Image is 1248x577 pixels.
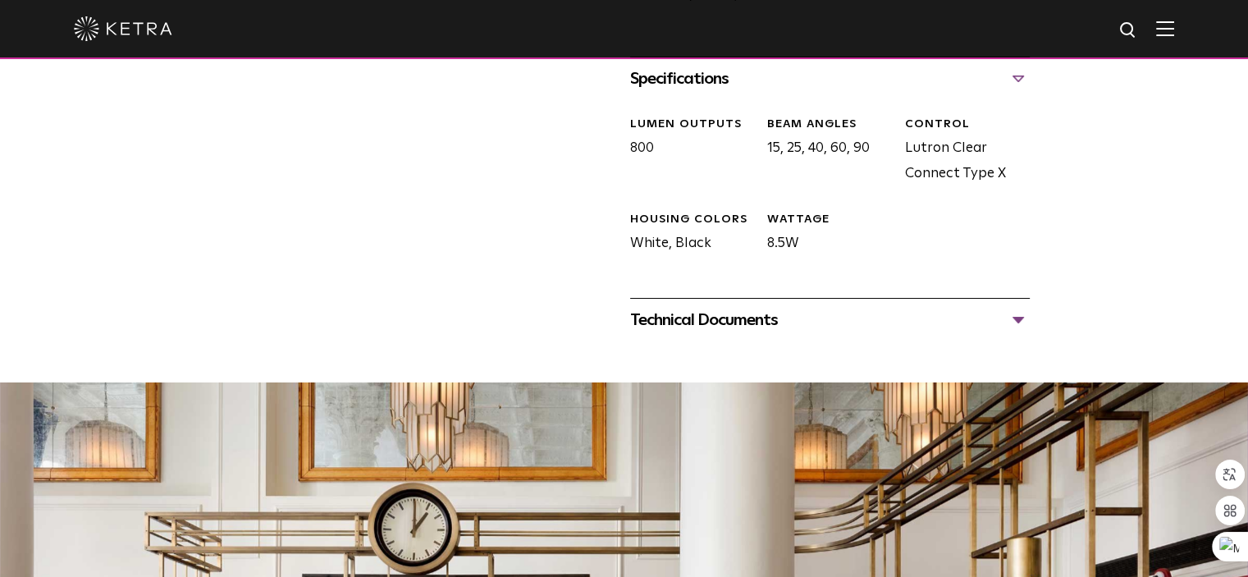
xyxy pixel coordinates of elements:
div: 8.5W [755,212,892,257]
div: 15, 25, 40, 60, 90 [755,117,892,187]
div: HOUSING COLORS [630,212,755,228]
div: White, Black [618,212,755,257]
div: Beam Angles [767,117,892,133]
div: Technical Documents [630,307,1030,333]
img: ketra-logo-2019-white [74,16,172,41]
div: Specifications [630,66,1030,92]
div: WATTAGE [767,212,892,228]
div: Lutron Clear Connect Type X [892,117,1029,187]
div: CONTROL [904,117,1029,133]
div: 800 [618,117,755,187]
img: Hamburger%20Nav.svg [1156,21,1174,36]
div: LUMEN OUTPUTS [630,117,755,133]
img: search icon [1118,21,1139,41]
